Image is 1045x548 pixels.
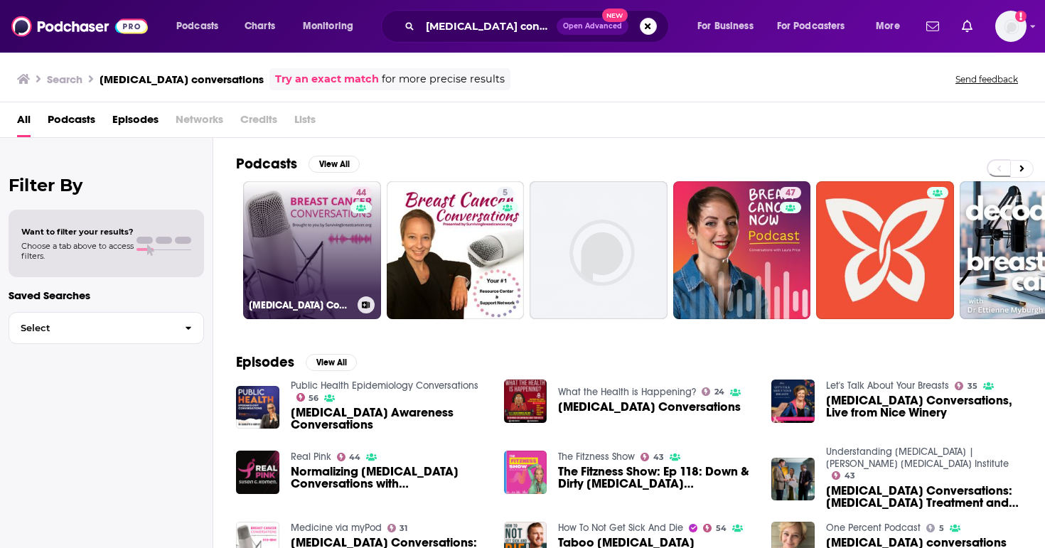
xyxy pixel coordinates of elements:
[275,71,379,87] a: Try an exact match
[166,15,237,38] button: open menu
[558,522,683,534] a: How To Not Get Sick And Die
[21,241,134,261] span: Choose a tab above to access filters.
[17,108,31,137] a: All
[9,289,204,302] p: Saved Searches
[1015,11,1027,22] svg: Add a profile image
[176,108,223,137] span: Networks
[504,451,547,494] img: The Fitzness Show: Ep 118: Down & Dirty Breast Cancer Conversations #1
[558,401,741,413] span: [MEDICAL_DATA] Conversations
[112,108,159,137] a: Episodes
[387,524,408,532] a: 31
[350,187,372,198] a: 44
[557,18,628,35] button: Open AdvancedNew
[832,471,855,480] a: 43
[9,323,173,333] span: Select
[876,16,900,36] span: More
[356,186,366,200] span: 44
[291,451,331,463] a: Real Pink
[826,485,1022,509] span: [MEDICAL_DATA] Conversations: [MEDICAL_DATA] Treatment and Research
[349,454,360,461] span: 44
[11,13,148,40] img: Podchaser - Follow, Share and Rate Podcasts
[955,382,977,390] a: 35
[653,454,664,461] span: 43
[673,181,811,319] a: 47
[235,15,284,38] a: Charts
[337,453,361,461] a: 44
[558,466,754,490] span: The Fitzness Show: Ep 118: Down & Dirty [MEDICAL_DATA] Conversations #1
[558,401,741,413] a: Breast Cancer Conversations
[558,466,754,490] a: The Fitzness Show: Ep 118: Down & Dirty Breast Cancer Conversations #1
[291,407,487,431] span: [MEDICAL_DATA] Awareness Conversations
[714,389,724,395] span: 24
[9,312,204,344] button: Select
[236,451,279,494] a: Normalizing Breast Cancer Conversations with Michael Cox
[296,393,319,402] a: 56
[771,380,815,423] img: Breast Cancer Conversations, Live from Nice Winery
[291,380,478,392] a: Public Health Epidemiology Conversations
[291,466,487,490] span: Normalizing [MEDICAL_DATA] Conversations with [PERSON_NAME]
[245,16,275,36] span: Charts
[866,15,918,38] button: open menu
[294,108,316,137] span: Lists
[504,380,547,423] img: Breast Cancer Conversations
[558,386,696,398] a: What the Health is Happening?
[236,353,357,371] a: EpisodesView All
[995,11,1027,42] span: Logged in as Simran12080
[777,16,845,36] span: For Podcasters
[291,407,487,431] a: Breast Cancer Awareness Conversations
[236,353,294,371] h2: Episodes
[687,15,771,38] button: open menu
[951,73,1022,85] button: Send feedback
[293,15,372,38] button: open menu
[47,72,82,86] h3: Search
[291,522,382,534] a: Medicine via myPod
[956,14,978,38] a: Show notifications dropdown
[771,458,815,501] img: Cancer Conversations: Metastatic Breast Cancer Treatment and Research
[497,187,513,198] a: 5
[641,453,664,461] a: 43
[786,186,795,200] span: 47
[400,525,407,532] span: 31
[826,485,1022,509] a: Cancer Conversations: Metastatic Breast Cancer Treatment and Research
[236,386,279,429] img: Breast Cancer Awareness Conversations
[382,71,505,87] span: for more precise results
[21,227,134,237] span: Want to filter your results?
[926,524,944,532] a: 5
[702,387,724,396] a: 24
[249,299,352,311] h3: [MEDICAL_DATA] Conversations
[703,524,727,532] a: 54
[697,16,754,36] span: For Business
[768,15,866,38] button: open menu
[602,9,628,22] span: New
[395,10,682,43] div: Search podcasts, credits, & more...
[9,175,204,195] h2: Filter By
[780,187,801,198] a: 47
[995,11,1027,42] img: User Profile
[558,451,635,463] a: The Fitzness Show
[100,72,264,86] h3: [MEDICAL_DATA] conversations
[826,394,1022,419] a: Breast Cancer Conversations, Live from Nice Winery
[387,181,525,319] a: 5
[921,14,945,38] a: Show notifications dropdown
[716,525,727,532] span: 54
[176,16,218,36] span: Podcasts
[240,108,277,137] span: Credits
[845,473,855,479] span: 43
[48,108,95,137] a: Podcasts
[826,522,921,534] a: One Percent Podcast
[309,395,318,402] span: 56
[503,186,508,200] span: 5
[826,394,1022,419] span: [MEDICAL_DATA] Conversations, Live from Nice Winery
[826,446,1009,470] a: Understanding Cancer | Dana-Farber Cancer Institute
[236,155,360,173] a: PodcastsView All
[243,181,381,319] a: 44[MEDICAL_DATA] Conversations
[995,11,1027,42] button: Show profile menu
[306,354,357,371] button: View All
